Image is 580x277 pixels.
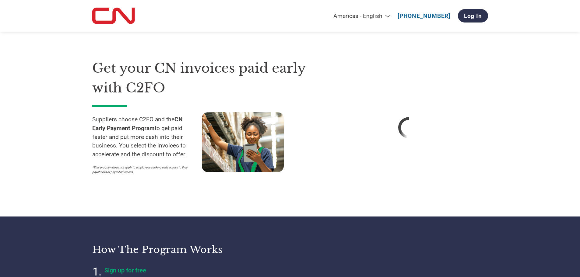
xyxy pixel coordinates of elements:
[202,112,284,172] img: supply chain worker
[458,9,488,23] a: Log In
[92,58,311,98] h1: Get your CN invoices paid early with C2FO
[92,165,196,174] p: *This program does not apply to employees seeking early access to their paychecks or payroll adva...
[92,115,202,159] p: Suppliers choose C2FO and the to get paid faster and put more cash into their business. You selec...
[104,267,257,274] h4: Sign up for free
[398,12,450,19] a: [PHONE_NUMBER]
[92,116,183,132] strong: CN Early Payment Program
[92,8,135,24] img: CN
[92,244,283,256] h3: How the program works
